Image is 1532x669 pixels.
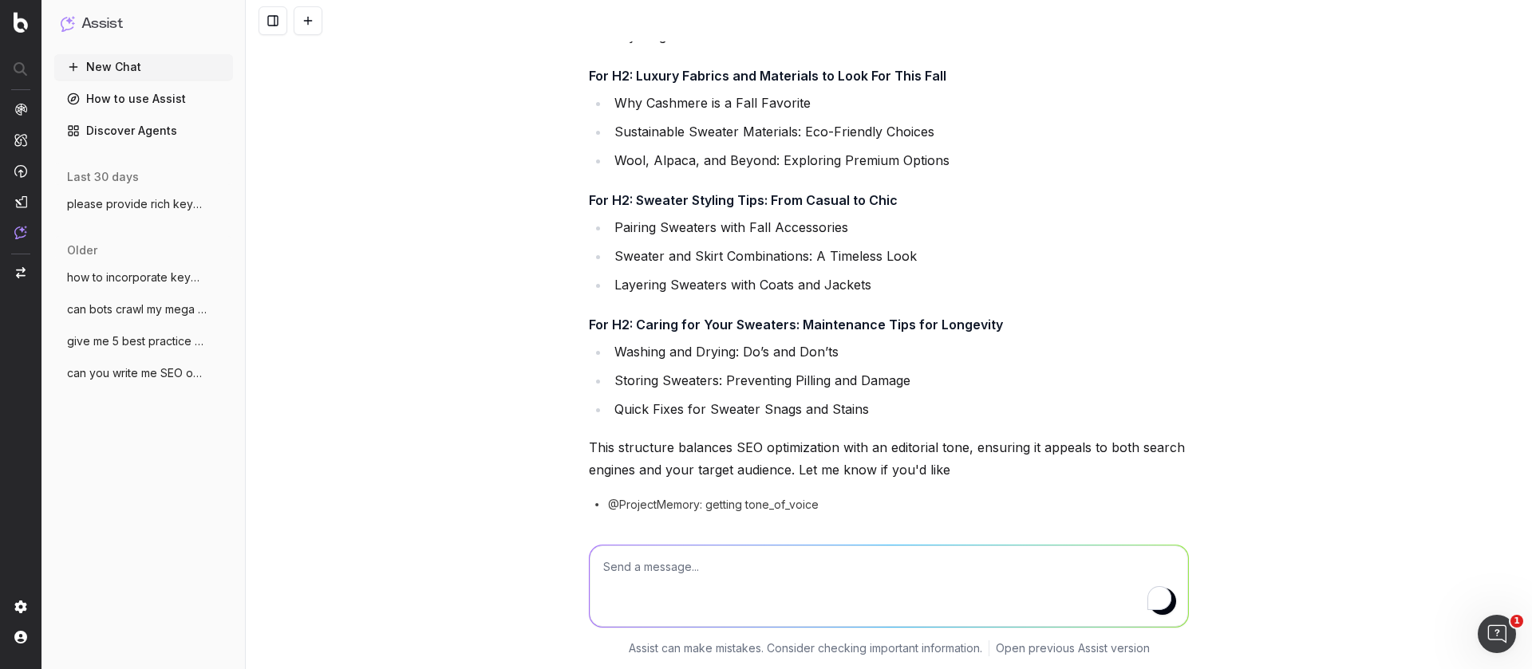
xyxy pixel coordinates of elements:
img: Assist [14,226,27,239]
li: Storing Sweaters: Preventing Pilling and Damage [610,369,1189,392]
a: Open previous Assist version [996,640,1150,656]
li: Sustainable Sweater Materials: Eco-Friendly Choices [610,120,1189,143]
img: My account [14,631,27,643]
img: Activation [14,164,27,178]
button: please provide rich keywords for womens [54,191,233,217]
img: Assist [61,16,75,31]
li: Pairing Sweaters with Fall Accessories [610,216,1189,238]
span: can you write me SEO optimized copy for [67,365,207,381]
img: Botify logo [14,12,28,33]
li: Layering Sweaters with Coats and Jackets [610,274,1189,296]
button: New Chat [54,54,233,80]
span: @ProjectMemory: getting tone_of_voice [608,497,819,513]
p: This structure balances SEO optimization with an editorial tone, ensuring it appeals to both sear... [589,436,1189,481]
h4: For H2: Caring for Your Sweaters: Maintenance Tips for Longevity [589,315,1189,334]
li: Washing and Drying: Do’s and Don’ts [610,340,1189,363]
button: give me 5 best practice steps to improve [54,329,233,354]
span: can bots crawl my mega menu navigation [67,301,207,317]
img: Intelligence [14,133,27,147]
span: how to incorporate keyword strategy into [67,270,207,285]
p: Assist can make mistakes. Consider checking important information. [629,640,982,656]
button: can bots crawl my mega menu navigation [54,297,233,322]
img: Setting [14,600,27,613]
h1: Assist [81,13,123,35]
button: how to incorporate keyword strategy into [54,265,233,290]
li: Wool, Alpaca, and Beyond: Exploring Premium Options [610,149,1189,171]
button: Assist [61,13,227,35]
span: please provide rich keywords for womens [67,196,207,212]
button: can you write me SEO optimized copy for [54,360,233,386]
span: 1 [1510,615,1523,628]
textarea: To enrich screen reader interactions, please activate Accessibility in Grammarly extension settings [590,545,1188,627]
span: give me 5 best practice steps to improve [67,333,207,349]
img: Switch project [16,267,26,278]
span: last 30 days [67,169,139,185]
span: older [67,242,97,258]
a: Discover Agents [54,118,233,144]
img: Analytics [14,103,27,116]
li: Sweater and Skirt Combinations: A Timeless Look [610,245,1189,267]
a: How to use Assist [54,86,233,112]
h4: For H2: Luxury Fabrics and Materials to Look For This Fall [589,66,1189,85]
iframe: Intercom live chat [1478,615,1516,653]
li: Why Cashmere is a Fall Favorite [610,92,1189,114]
img: Studio [14,195,27,208]
h4: For H2: Sweater Styling Tips: From Casual to Chic [589,191,1189,210]
li: Quick Fixes for Sweater Snags and Stains [610,398,1189,420]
